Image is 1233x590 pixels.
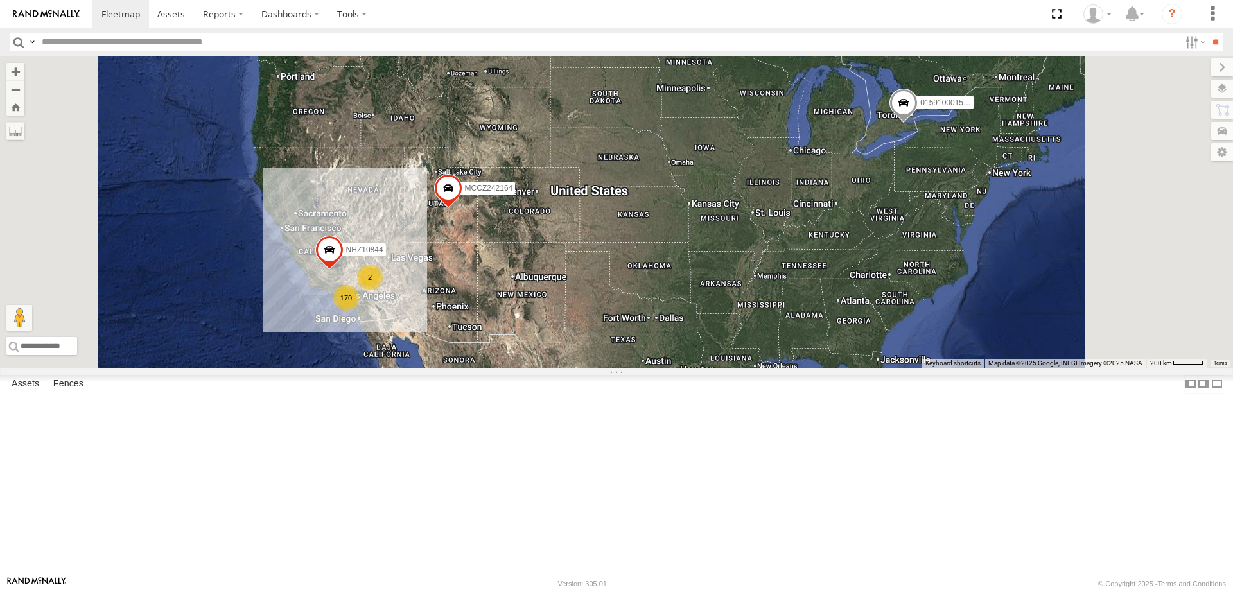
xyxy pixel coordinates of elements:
label: Assets [5,375,46,393]
img: rand-logo.svg [13,10,80,19]
div: 2 [357,265,383,290]
label: Dock Summary Table to the Left [1184,375,1197,394]
span: Map data ©2025 Google, INEGI Imagery ©2025 NASA [988,360,1142,367]
button: Zoom out [6,80,24,98]
label: Search Query [27,33,37,51]
i: ? [1162,4,1182,24]
span: MCCZ242164 [465,183,513,192]
label: Hide Summary Table [1211,375,1223,394]
span: NHZ10844 [346,245,383,254]
span: 015910001545733 [920,98,984,107]
label: Map Settings [1211,143,1233,161]
a: Visit our Website [7,577,66,590]
a: Terms and Conditions [1158,580,1226,587]
button: Drag Pegman onto the map to open Street View [6,305,32,331]
div: © Copyright 2025 - [1098,580,1226,587]
a: Terms [1214,361,1227,366]
label: Fences [47,375,90,393]
div: Version: 305.01 [558,580,607,587]
button: Zoom Home [6,98,24,116]
button: Map Scale: 200 km per 45 pixels [1146,359,1207,368]
label: Dock Summary Table to the Right [1197,375,1210,394]
div: 170 [333,285,359,311]
label: Measure [6,122,24,140]
button: Zoom in [6,63,24,80]
button: Keyboard shortcuts [925,359,981,368]
span: 200 km [1150,360,1172,367]
label: Search Filter Options [1180,33,1208,51]
div: Zulema McIntosch [1079,4,1116,24]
